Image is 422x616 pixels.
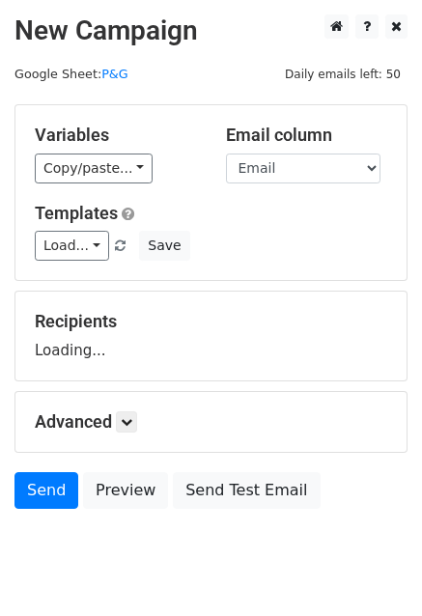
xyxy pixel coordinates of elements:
[101,67,128,81] a: P&G
[35,203,118,223] a: Templates
[35,311,387,361] div: Loading...
[35,311,387,332] h5: Recipients
[83,472,168,509] a: Preview
[35,154,153,183] a: Copy/paste...
[35,411,387,433] h5: Advanced
[139,231,189,261] button: Save
[14,472,78,509] a: Send
[173,472,320,509] a: Send Test Email
[226,125,388,146] h5: Email column
[35,231,109,261] a: Load...
[14,67,128,81] small: Google Sheet:
[35,125,197,146] h5: Variables
[14,14,408,47] h2: New Campaign
[278,67,408,81] a: Daily emails left: 50
[278,64,408,85] span: Daily emails left: 50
